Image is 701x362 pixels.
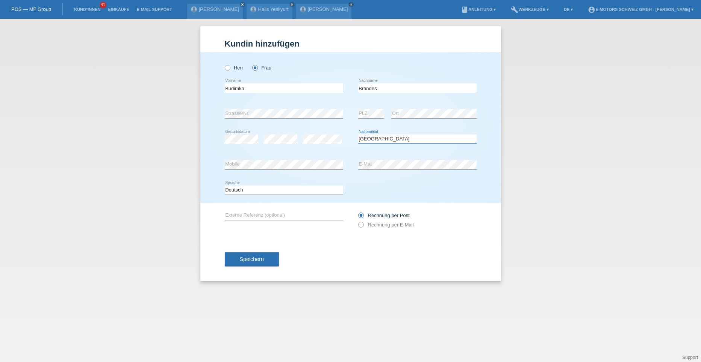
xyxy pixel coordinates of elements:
[240,2,245,7] a: close
[358,213,363,222] input: Rechnung per Post
[225,39,477,48] h1: Kundin hinzufügen
[11,6,51,12] a: POS — MF Group
[358,222,363,231] input: Rechnung per E-Mail
[240,256,264,262] span: Speichern
[358,222,414,228] label: Rechnung per E-Mail
[348,2,354,7] a: close
[461,6,468,14] i: book
[349,3,353,6] i: close
[225,65,230,70] input: Herr
[457,7,500,12] a: bookAnleitung ▾
[100,2,106,8] span: 41
[241,3,244,6] i: close
[289,2,295,7] a: close
[199,6,239,12] a: [PERSON_NAME]
[70,7,104,12] a: Kund*innen
[588,6,595,14] i: account_circle
[560,7,577,12] a: DE ▾
[104,7,133,12] a: Einkäufe
[358,213,410,218] label: Rechnung per Post
[225,252,279,267] button: Speichern
[584,7,697,12] a: account_circleE-Motors Schweiz GmbH - [PERSON_NAME] ▾
[258,6,289,12] a: Halis Yesilyurt
[290,3,294,6] i: close
[252,65,257,70] input: Frau
[507,7,553,12] a: buildWerkzeuge ▾
[511,6,518,14] i: build
[225,65,244,71] label: Herr
[133,7,176,12] a: E-Mail Support
[308,6,348,12] a: [PERSON_NAME]
[252,65,271,71] label: Frau
[682,355,698,360] a: Support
